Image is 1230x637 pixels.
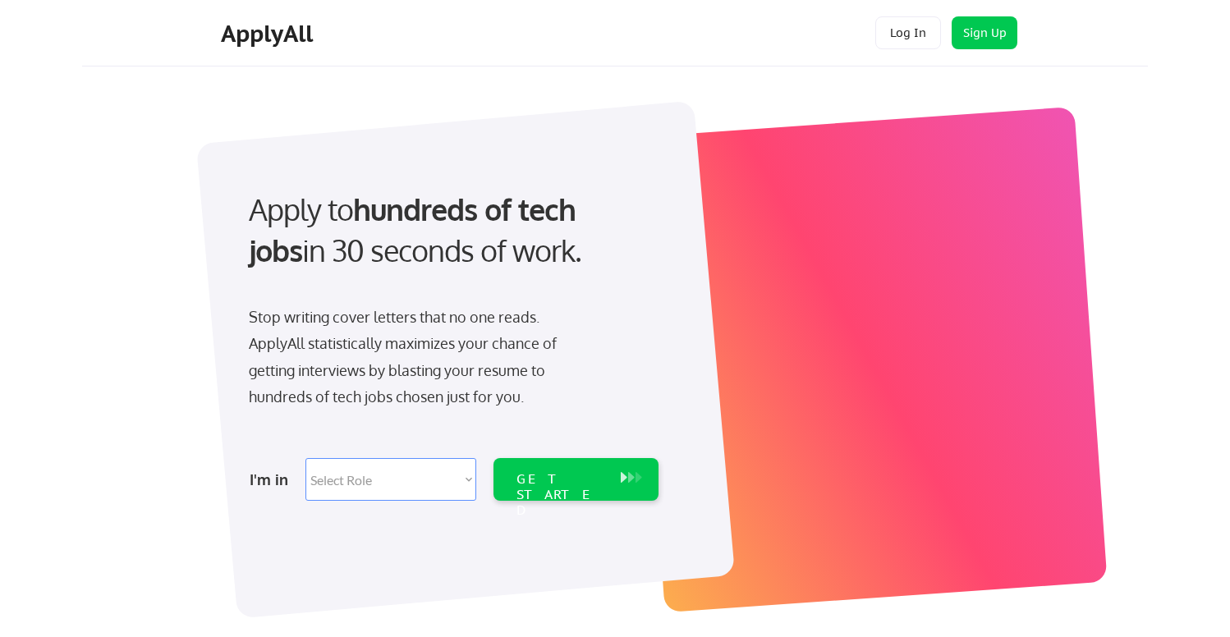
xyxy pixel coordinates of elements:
div: Apply to in 30 seconds of work. [249,189,652,272]
strong: hundreds of tech jobs [249,190,583,268]
button: Log In [875,16,941,49]
div: Stop writing cover letters that no one reads. ApplyAll statistically maximizes your chance of get... [249,304,586,410]
div: I'm in [250,466,296,493]
div: ApplyAll [221,20,318,48]
button: Sign Up [952,16,1017,49]
div: GET STARTED [516,471,604,519]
